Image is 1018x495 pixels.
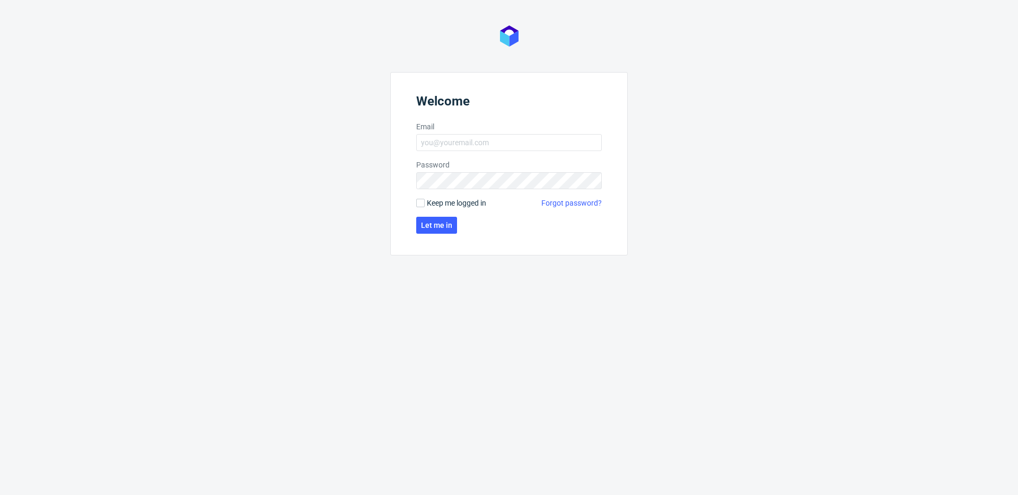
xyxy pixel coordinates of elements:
button: Let me in [416,217,457,234]
input: you@youremail.com [416,134,602,151]
label: Email [416,121,602,132]
label: Password [416,160,602,170]
header: Welcome [416,94,602,113]
span: Let me in [421,222,452,229]
a: Forgot password? [541,198,602,208]
span: Keep me logged in [427,198,486,208]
